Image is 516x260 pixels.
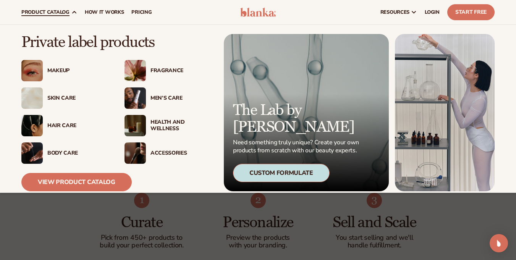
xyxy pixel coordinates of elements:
img: Male holding moisturizer bottle. [125,87,146,109]
a: View Product Catalog [21,173,132,191]
a: Female with makeup brush. Accessories [125,142,212,164]
div: Skin Care [47,95,109,102]
div: Open Intercom Messenger [490,234,508,252]
img: Pink blooming flower. [125,60,146,81]
span: LOGIN [425,9,440,15]
span: How It Works [85,9,124,15]
img: logo [240,8,276,17]
div: Custom Formulate [233,164,330,182]
div: Accessories [150,150,212,157]
a: Cream moisturizer swatch. Skin Care [21,87,109,109]
a: Candles and incense on table. Health And Wellness [125,115,212,136]
div: Makeup [47,68,109,74]
img: Cream moisturizer swatch. [21,87,43,109]
span: product catalog [21,9,70,15]
div: Fragrance [150,68,212,74]
img: Female with makeup brush. [125,142,146,164]
div: Men’s Care [150,95,212,102]
a: Female with glitter eye makeup. Makeup [21,60,109,81]
img: Female hair pulled back with clips. [21,115,43,136]
img: Male hand applying moisturizer. [21,142,43,164]
img: Female in lab with equipment. [395,34,495,191]
img: Candles and incense on table. [125,115,146,136]
p: Need something truly unique? Create your own products from scratch with our beauty experts. [233,139,361,155]
a: Female hair pulled back with clips. Hair Care [21,115,109,136]
p: Private label products [21,34,212,51]
p: The Lab by [PERSON_NAME] [233,102,361,136]
span: pricing [131,9,152,15]
a: Microscopic product formula. The Lab by [PERSON_NAME] Need something truly unique? Create your ow... [224,34,389,191]
span: resources [380,9,409,15]
div: Health And Wellness [150,119,212,132]
a: Male hand applying moisturizer. Body Care [21,142,109,164]
div: Hair Care [47,123,109,129]
div: Body Care [47,150,109,157]
a: Pink blooming flower. Fragrance [125,60,212,81]
a: Start Free [447,4,495,20]
a: Male holding moisturizer bottle. Men’s Care [125,87,212,109]
img: Female with glitter eye makeup. [21,60,43,81]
